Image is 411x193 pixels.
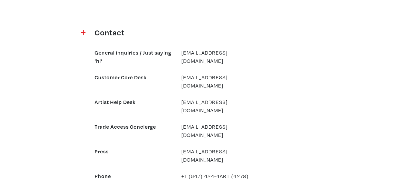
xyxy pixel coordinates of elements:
div: Press [90,147,177,164]
a: [EMAIL_ADDRESS][DOMAIN_NAME] [181,123,228,138]
a: [EMAIL_ADDRESS][DOMAIN_NAME] [181,74,228,89]
div: Trade Access Concierge [90,123,177,139]
div: +1 (647) 424-4ART (4278) [177,172,263,180]
div: Customer Care Desk [90,73,177,90]
a: [EMAIL_ADDRESS][DOMAIN_NAME] [181,98,228,114]
h4: Contact [95,27,317,37]
a: [EMAIL_ADDRESS][DOMAIN_NAME] [181,49,228,64]
div: General inquiries / Just saying ‘hi’ [90,48,177,65]
div: Phone [90,172,177,180]
img: plus.svg [81,30,85,35]
a: [EMAIL_ADDRESS][DOMAIN_NAME] [181,148,228,163]
div: Artist Help Desk [90,98,177,114]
